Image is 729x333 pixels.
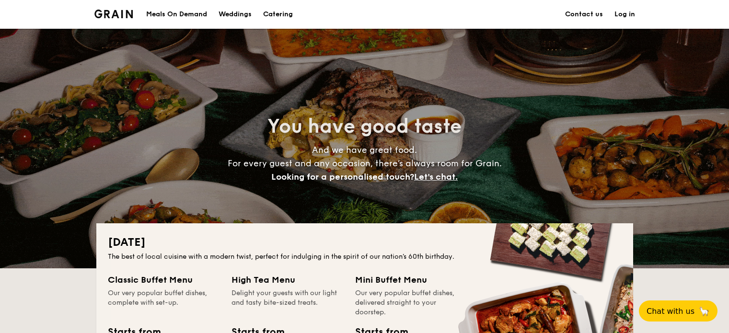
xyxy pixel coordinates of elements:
button: Chat with us🦙 [639,300,717,322]
div: High Tea Menu [231,273,344,287]
div: Classic Buffet Menu [108,273,220,287]
div: Our very popular buffet dishes, delivered straight to your doorstep. [355,288,467,317]
div: Mini Buffet Menu [355,273,467,287]
span: Let's chat. [414,172,458,182]
div: Our very popular buffet dishes, complete with set-up. [108,288,220,317]
img: Grain [94,10,133,18]
span: 🦙 [698,306,710,317]
span: Looking for a personalised touch? [271,172,414,182]
span: You have good taste [267,115,462,138]
div: The best of local cuisine with a modern twist, perfect for indulging in the spirit of our nation’... [108,252,622,262]
a: Logotype [94,10,133,18]
h2: [DATE] [108,235,622,250]
span: Chat with us [647,307,694,316]
span: And we have great food. For every guest and any occasion, there’s always room for Grain. [228,145,502,182]
div: Delight your guests with our light and tasty bite-sized treats. [231,288,344,317]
